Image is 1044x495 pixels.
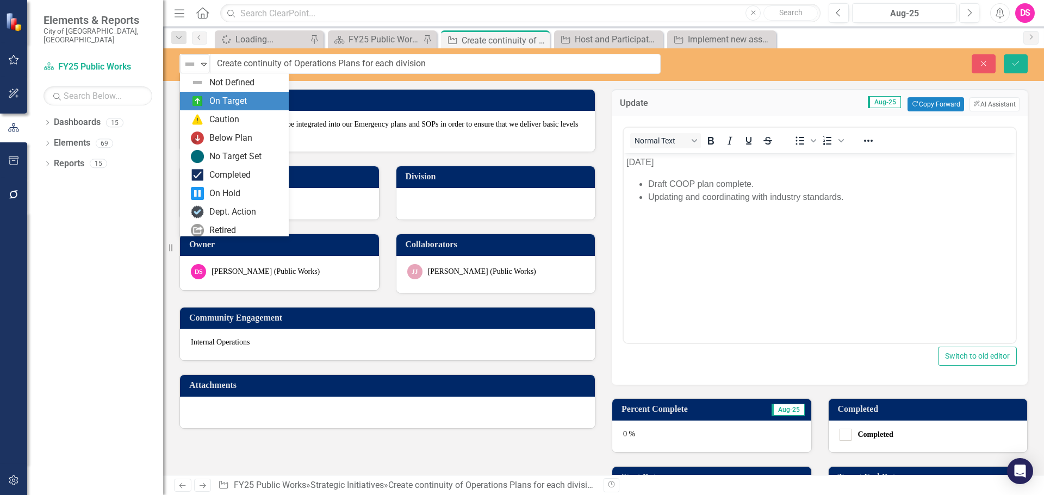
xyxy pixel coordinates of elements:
[818,133,846,148] div: Numbered list
[838,404,1022,414] h3: Completed
[54,116,101,129] a: Dashboards
[630,133,701,148] button: Block Normal Text
[970,97,1020,111] button: AI Assistant
[701,133,720,148] button: Bold
[191,76,204,89] img: Not Defined
[331,33,420,46] a: FY25 Public Works - Strategic Plan
[189,313,589,323] h3: Community Engagement
[209,187,240,200] div: On Hold
[720,133,739,148] button: Italic
[54,137,90,149] a: Elements
[868,96,901,108] span: Aug-25
[191,150,204,163] img: No Target Set
[209,77,254,89] div: Not Defined
[688,33,773,46] div: Implement new asset management software
[43,27,152,45] small: City of [GEOGRAPHIC_DATA], [GEOGRAPHIC_DATA]
[908,97,964,111] button: Copy Forward
[620,98,682,108] h3: Update
[406,240,590,249] h3: Collaborators
[96,139,113,148] div: 69
[212,266,320,277] div: [PERSON_NAME] (Public Works)
[779,8,803,17] span: Search
[209,169,251,181] div: Completed
[349,33,420,46] div: FY25 Public Works - Strategic Plan
[43,86,152,105] input: Search Below...
[54,158,84,170] a: Reports
[191,224,204,237] img: Retired
[1015,3,1035,23] button: DS
[90,159,107,168] div: 15
[739,133,758,148] button: Underline
[43,14,152,27] span: Elements & Reports
[612,421,811,452] div: 0 %
[209,95,247,108] div: On Target
[209,114,239,126] div: Caution
[209,224,236,237] div: Retired
[859,133,878,148] button: Reveal or hide additional toolbar items
[624,153,1016,343] iframe: Rich Text Area
[189,380,589,390] h3: Attachments
[43,61,152,73] a: FY25 Public Works
[218,479,595,492] div: » »
[209,151,262,163] div: No Target Set
[189,240,374,249] h3: Owner
[428,266,536,277] div: [PERSON_NAME] (Public Works)
[191,168,204,181] img: Completed
[838,472,1022,482] h3: Target End Date
[191,187,204,200] img: On Hold
[1007,458,1033,484] div: Open Intercom Messenger
[575,33,660,46] div: Host and Participate in Community Engagement Events
[406,172,590,181] h3: Division
[183,58,196,71] img: Not Defined
[235,33,307,46] div: Loading...
[938,347,1017,366] button: Switch to old editor
[852,3,956,23] button: Aug-25
[191,338,250,346] span: Internal Operations
[759,133,777,148] button: Strikethrough
[462,34,547,47] div: Create continuity of Operations Plans for each division
[189,95,589,105] h3: Description
[191,205,204,218] img: Dept. Action
[635,136,688,145] span: Normal Text
[191,119,584,141] p: These are contingency plans to be integrated into our Emergency plans and SOPs in order to ensure...
[5,12,24,32] img: ClearPoint Strategy
[106,118,123,127] div: 15
[772,404,805,416] span: Aug-25
[622,472,806,482] h3: Start Date
[209,132,252,145] div: Below Plan
[388,480,597,490] div: Create continuity of Operations Plans for each division
[210,54,661,74] input: This field is required
[209,206,256,218] div: Dept. Action
[217,33,307,46] a: Loading...
[856,7,953,20] div: Aug-25
[791,133,818,148] div: Bullet list
[191,264,206,279] div: DS
[310,480,384,490] a: Strategic Initiatives
[622,404,743,414] h3: Percent Complete
[234,480,306,490] a: FY25 Public Works
[191,95,204,108] img: On Target
[763,5,818,21] button: Search
[670,33,773,46] a: Implement new asset management software
[191,131,204,145] img: Below Plan
[557,33,660,46] a: Host and Participate in Community Engagement Events
[220,4,821,23] input: Search ClearPoint...
[407,264,422,279] div: JJ
[191,113,204,126] img: Caution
